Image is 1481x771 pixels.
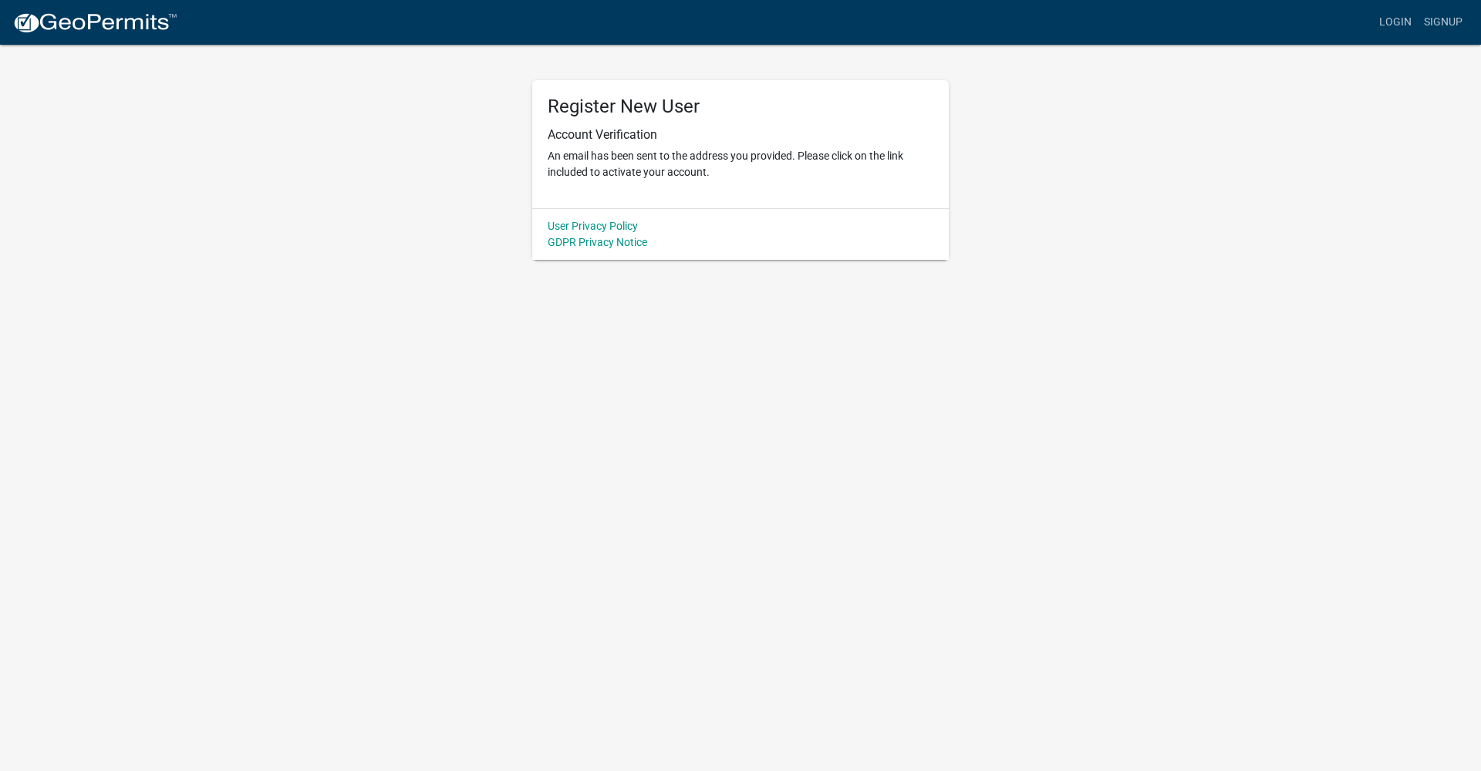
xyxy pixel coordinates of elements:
[548,127,933,142] h6: Account Verification
[1373,8,1418,37] a: Login
[548,148,933,180] p: An email has been sent to the address you provided. Please click on the link included to activate...
[548,220,638,232] a: User Privacy Policy
[548,96,933,118] h5: Register New User
[548,236,647,248] a: GDPR Privacy Notice
[1418,8,1469,37] a: Signup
